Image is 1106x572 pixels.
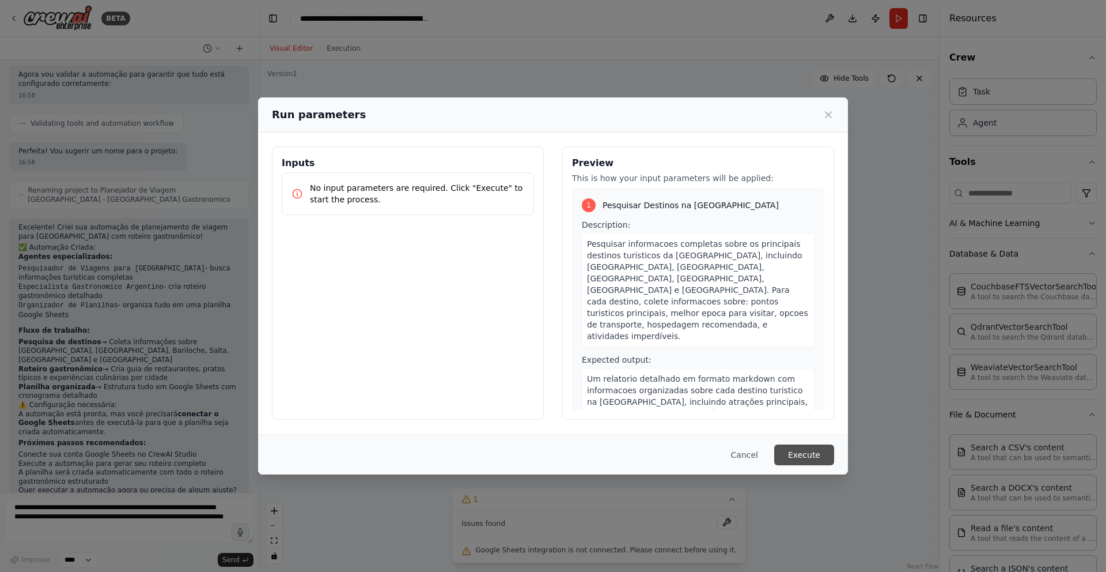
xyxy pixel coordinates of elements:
p: This is how your input parameters will be applied: [572,172,824,184]
div: 1 [582,198,596,212]
span: Pesquisar informacoes completas sobre os principais destinos turisticos da [GEOGRAPHIC_DATA], inc... [587,239,808,341]
span: Description: [582,220,630,229]
p: No input parameters are required. Click "Execute" to start the process. [310,182,524,205]
span: Pesquisar Destinos na [GEOGRAPHIC_DATA] [603,200,779,211]
span: Um relatorio detalhado em formato markdown com informacoes organizadas sobre cada destino turisti... [587,374,808,430]
h2: Run parameters [272,107,366,123]
h3: Preview [572,156,824,170]
button: Cancel [722,445,767,465]
h3: Inputs [282,156,534,170]
span: Expected output: [582,355,652,364]
button: Execute [774,445,834,465]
